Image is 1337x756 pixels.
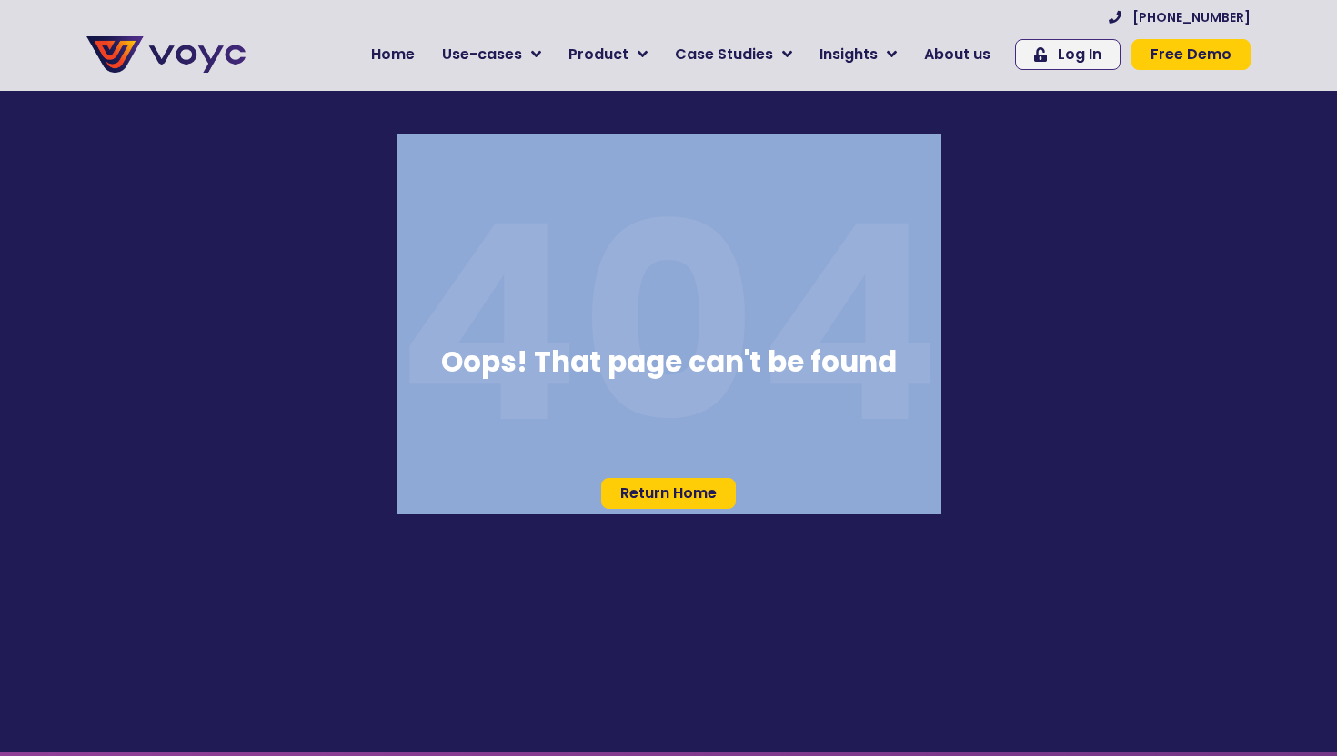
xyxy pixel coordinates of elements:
a: About us [910,36,1004,73]
span: Case Studies [675,44,773,65]
span: Product [568,44,628,65]
a: Home [357,36,428,73]
span: Return Home [620,486,717,501]
span: Home [371,44,415,65]
span: [PHONE_NUMBER] [1132,11,1251,24]
a: Product [555,36,661,73]
span: Free Demo [1151,47,1231,62]
a: Free Demo [1131,39,1251,70]
span: Use-cases [442,44,522,65]
span: Log In [1058,47,1101,62]
h3: Oops! That page can't be found [359,345,978,379]
span: About us [924,44,990,65]
a: [PHONE_NUMBER] [1109,11,1251,24]
a: Return Home [601,478,736,509]
a: Insights [806,36,910,73]
a: Log In [1015,39,1121,70]
a: Case Studies [661,36,806,73]
img: voyc-full-logo [86,36,246,73]
span: Insights [819,44,878,65]
p: 404 [359,188,978,460]
a: Use-cases [428,36,555,73]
